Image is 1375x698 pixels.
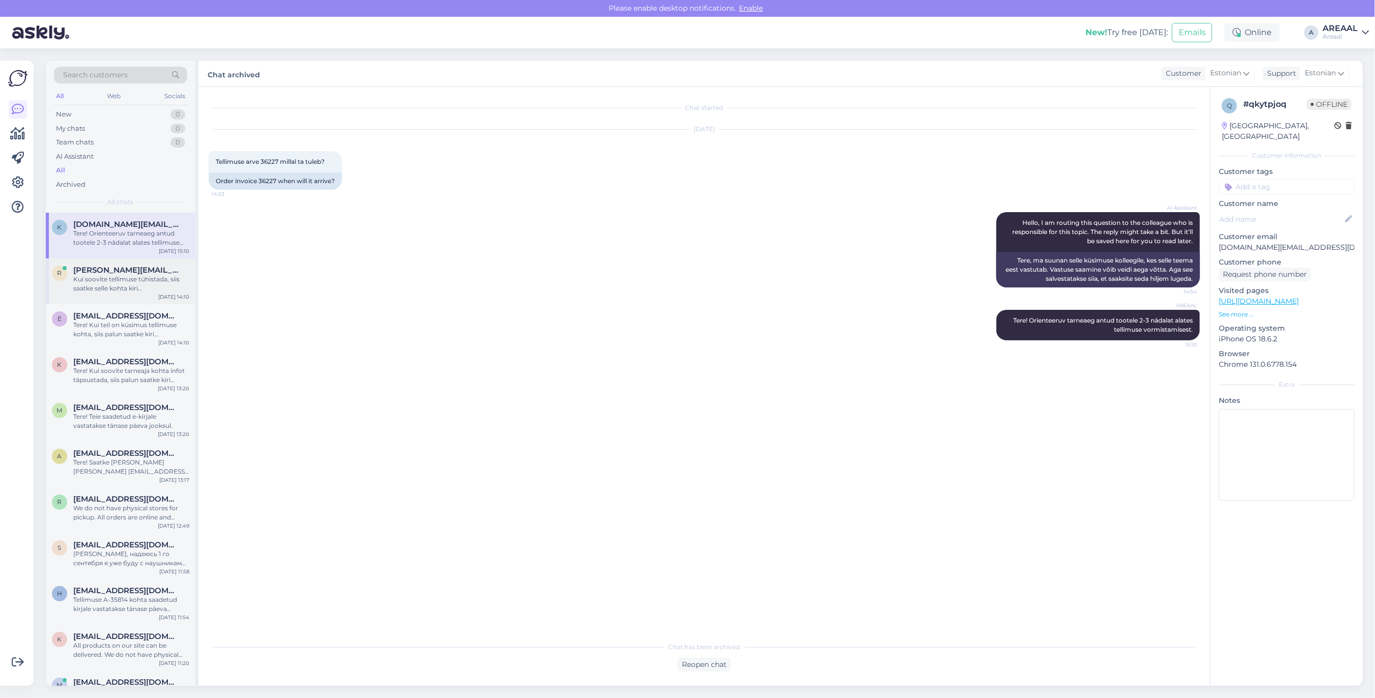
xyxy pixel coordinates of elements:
[73,641,189,659] div: All products on our site can be delivered. We do not have physical stores for pickup. Products wi...
[1219,395,1355,406] p: Notes
[73,678,179,687] span: mariliis89.lepist@gmail.com
[736,4,766,13] span: Enable
[56,109,71,120] div: New
[73,366,189,385] div: Tere! Kui soovite tarneaja kohta infot täpsustada, siis palun saatke kiri [EMAIL_ADDRESS][DOMAIN_...
[159,568,189,575] div: [DATE] 11:58
[63,70,128,80] span: Search customers
[170,124,185,134] div: 0
[57,406,63,414] span: m
[1307,99,1352,110] span: Offline
[1222,121,1334,142] div: [GEOGRAPHIC_DATA], [GEOGRAPHIC_DATA]
[1219,297,1299,306] a: [URL][DOMAIN_NAME]
[73,311,179,321] span: etstallinn@icloud.com
[73,275,189,293] div: Kui soovite tellimuse tühistada, siis saatke selle kohta kiri [EMAIL_ADDRESS][DOMAIN_NAME]
[158,385,189,392] div: [DATE] 13:20
[1219,231,1355,242] p: Customer email
[1219,285,1355,296] p: Visited pages
[73,495,179,504] span: rakkojohannes@gmail.com
[57,681,63,689] span: m
[1219,359,1355,370] p: Chrome 131.0.6778.154
[1219,334,1355,344] p: iPhone OS 18.6.2
[1243,98,1307,110] div: # qkytpjoq
[1304,25,1319,40] div: A
[1172,23,1212,42] button: Emails
[1210,68,1241,79] span: Estonian
[159,659,189,667] div: [DATE] 11:20
[73,229,189,247] div: Tere! Orienteeruv tarneaeg antud tootele 2-3 nädalat alates tellimuse vormistamisest.
[1323,24,1358,33] div: AREAAL
[73,632,179,641] span: ksdf@mail.ee
[162,90,187,103] div: Socials
[170,137,185,148] div: 0
[158,339,189,346] div: [DATE] 14:10
[1263,68,1296,79] div: Support
[56,152,94,162] div: AI Assistant
[1219,310,1355,319] p: See more ...
[1085,26,1168,39] div: Try free [DATE]:
[108,197,134,207] span: All chats
[212,190,250,198] span: 14:53
[159,476,189,484] div: [DATE] 13:17
[58,361,62,368] span: k
[73,458,189,476] div: Tere! Saatke [PERSON_NAME] [PERSON_NAME] [EMAIL_ADDRESS][DOMAIN_NAME]
[73,403,179,412] span: mesevradaniil@gmail.com
[1085,27,1107,37] b: New!
[58,223,62,231] span: k
[73,449,179,458] span: arturkaldmets@gmail.com
[158,522,189,530] div: [DATE] 12:49
[1012,219,1194,245] span: Hello, I am routing this question to the colleague who is responsible for this topic. The reply m...
[1219,214,1343,225] input: Add name
[159,614,189,621] div: [DATE] 11:54
[73,412,189,430] div: Tere! Teie saadetud e-kirjale vastatakse tänase päeva jooksul.
[1323,33,1358,41] div: Areaal
[73,586,179,595] span: helenacrystal.loogus@gmail.com
[1227,102,1232,109] span: q
[158,430,189,438] div: [DATE] 13:20
[1159,302,1197,309] span: AREAAL
[996,252,1200,287] div: Tere, ma suunan selle küsimuse kolleegile, kes selle teema eest vastutab. Vastuse saamine võib ve...
[208,67,260,80] label: Chat archived
[56,137,94,148] div: Team chats
[73,321,189,339] div: Tere! Kui teil on küsimus tellimuse kohta, siis palun saatke kiri [EMAIL_ADDRESS][DOMAIN_NAME]
[1159,288,1197,296] span: 14:54
[159,247,189,255] div: [DATE] 15:10
[1159,204,1197,212] span: AI Assistant
[58,544,62,551] span: s
[1219,348,1355,359] p: Browser
[209,125,1200,134] div: [DATE]
[1219,179,1355,194] input: Add a tag
[678,658,731,672] div: Reopen chat
[58,315,62,323] span: e
[105,90,123,103] div: Web
[58,452,62,460] span: a
[57,590,62,597] span: h
[1219,242,1355,253] p: [DOMAIN_NAME][EMAIL_ADDRESS][DOMAIN_NAME]
[73,220,179,229] span: kangoll.online@gmail.com
[209,172,342,190] div: Order invoice 36227 when will it arrive?
[58,269,62,277] span: r
[1305,68,1336,79] span: Estonian
[54,90,66,103] div: All
[56,124,85,134] div: My chats
[669,643,740,652] span: Chat has been archived
[216,158,325,165] span: Tellimuse arve 36227 millal ta tuleb?
[73,266,179,275] span: ropp.o@list.ru
[170,109,185,120] div: 0
[1224,23,1280,42] div: Online
[73,595,189,614] div: Tellimuse A-35814 kohta saadetud kirjale vastatakse tänase päeva jooksul
[1219,268,1311,281] div: Request phone number
[56,180,85,190] div: Archived
[1219,323,1355,334] p: Operating system
[73,540,179,549] span: shukurovumid859@gmail.com
[1162,68,1201,79] div: Customer
[1219,151,1355,160] div: Customer information
[8,69,27,88] img: Askly Logo
[73,549,189,568] div: [PERSON_NAME], надеюсь 1 го сентября я уже буду с наушниками в руках!
[73,504,189,522] div: We do not have physical stores for pickup. All orders are online and delivered to your address. P...
[158,293,189,301] div: [DATE] 14:10
[1219,257,1355,268] p: Customer phone
[1219,380,1355,389] div: Extra
[1323,24,1369,41] a: AREAALAreaal
[58,498,62,506] span: r
[1219,198,1355,209] p: Customer name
